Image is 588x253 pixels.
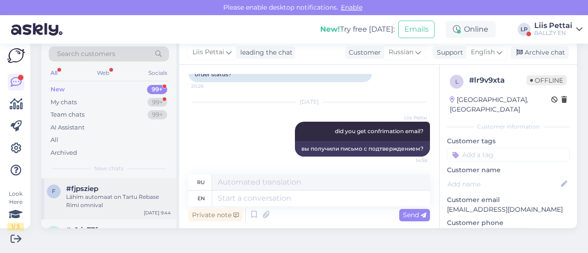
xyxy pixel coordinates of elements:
div: My chats [51,98,77,107]
span: 14:58 [393,157,427,164]
p: Customer email [447,195,570,205]
div: 99+ [147,110,167,119]
div: Lähim automaat on Tartu Rebase Rimi omnival [66,193,171,209]
span: Enable [338,3,365,11]
span: Search customers [57,49,115,59]
div: Online [446,21,496,38]
div: Liis Pettai [534,22,572,29]
div: Web [95,67,111,79]
span: English [471,47,495,57]
input: Add a tag [447,148,570,162]
span: Send [403,211,426,219]
div: [DATE] 9:44 [144,209,171,216]
div: 99+ [147,85,167,94]
span: #e1riv77f [66,226,98,234]
div: AI Assistant [51,123,85,132]
button: Emails [398,21,435,38]
span: Liis Pettai [393,114,427,121]
div: вы получили письмо с подтверждением? [295,141,430,157]
div: Customer [345,48,381,57]
div: New [51,85,65,94]
img: Askly Logo [7,48,25,63]
div: Socials [147,67,169,79]
div: Request phone number [447,228,530,240]
span: 20:26 [191,83,226,90]
div: [DATE] [188,98,430,106]
span: l [455,78,458,85]
span: Liis Pettai [192,47,224,57]
div: Look Here [7,190,24,231]
div: 1 / 3 [7,223,24,231]
span: New chats [94,164,124,173]
p: Customer tags [447,136,570,146]
b: New! [320,25,340,34]
div: [GEOGRAPHIC_DATA], [GEOGRAPHIC_DATA] [450,95,551,114]
p: Customer name [447,165,570,175]
a: Liis PettaiBALLZY EN [534,22,582,37]
p: Customer phone [447,218,570,228]
div: ru [197,174,205,190]
div: Try free [DATE]: [320,24,395,35]
div: Private note [188,209,243,221]
div: Support [433,48,463,57]
input: Add name [447,179,559,189]
div: LP [518,23,531,36]
div: All [49,67,59,79]
span: f [52,188,56,195]
div: leading the chat [237,48,293,57]
span: Offline [526,75,567,85]
span: did you get confrimation email? [335,128,424,135]
span: Russian [389,47,413,57]
div: Customer information [447,123,570,131]
div: Archive chat [511,46,569,59]
div: # lr9v9xta [469,75,526,86]
p: [EMAIL_ADDRESS][DOMAIN_NAME] [447,205,570,214]
div: Archived [51,148,77,157]
div: BALLZY EN [534,29,572,37]
span: #fjpsziep [66,185,98,193]
div: All [51,135,58,145]
div: Team chats [51,110,85,119]
div: 99+ [147,98,167,107]
div: en [198,191,205,206]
